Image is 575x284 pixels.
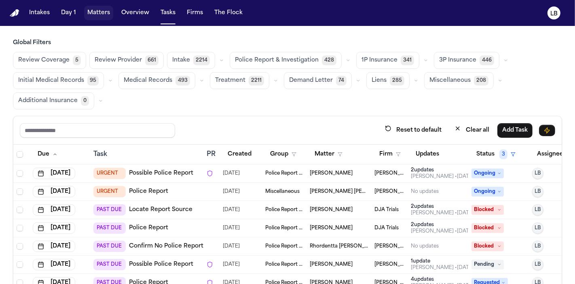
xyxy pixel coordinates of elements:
[118,72,195,89] button: Medical Records493
[124,77,172,85] span: Medical Records
[480,56,494,65] span: 446
[439,56,476,64] span: 3P Insurance
[73,56,81,65] span: 5
[172,56,190,64] span: Intake
[390,76,404,85] span: 285
[380,123,446,138] button: Reset to default
[118,6,152,20] button: Overview
[26,6,53,20] button: Intakes
[89,52,164,69] button: Review Provider661
[18,56,70,64] span: Review Coverage
[450,123,494,138] button: Clear all
[193,56,210,65] span: 2214
[18,77,84,85] span: Initial Medical Records
[84,6,113,20] button: Matters
[95,56,142,64] span: Review Provider
[10,9,19,17] a: Home
[322,56,336,65] span: 428
[58,6,79,20] button: Day 1
[336,76,347,85] span: 74
[539,125,555,136] button: Immediate Task
[13,39,562,47] h3: Global Filters
[474,76,488,85] span: 208
[210,72,269,89] button: Treatment2211
[157,6,179,20] button: Tasks
[284,72,352,89] button: Demand Letter74
[18,97,78,105] span: Additional Insurance
[145,56,159,65] span: 661
[289,77,333,85] span: Demand Letter
[230,52,342,69] button: Police Report & Investigation428
[434,52,499,69] button: 3P Insurance446
[356,52,419,69] button: 1P Insurance341
[366,72,410,89] button: Liens285
[184,6,206,20] button: Firms
[87,76,99,85] span: 95
[424,72,494,89] button: Miscellaneous208
[13,72,104,89] button: Initial Medical Records95
[13,52,86,69] button: Review Coverage5
[175,76,190,85] span: 493
[249,76,264,85] span: 2211
[215,77,245,85] span: Treatment
[429,77,471,85] span: Miscellaneous
[13,92,94,109] button: Additional Insurance0
[10,9,19,17] img: Finch Logo
[167,52,215,69] button: Intake2214
[235,56,319,64] span: Police Report & Investigation
[497,123,533,138] button: Add Task
[401,56,414,65] span: 341
[211,6,246,20] button: The Flock
[81,96,89,106] span: 0
[372,77,387,85] span: Liens
[361,56,397,64] span: 1P Insurance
